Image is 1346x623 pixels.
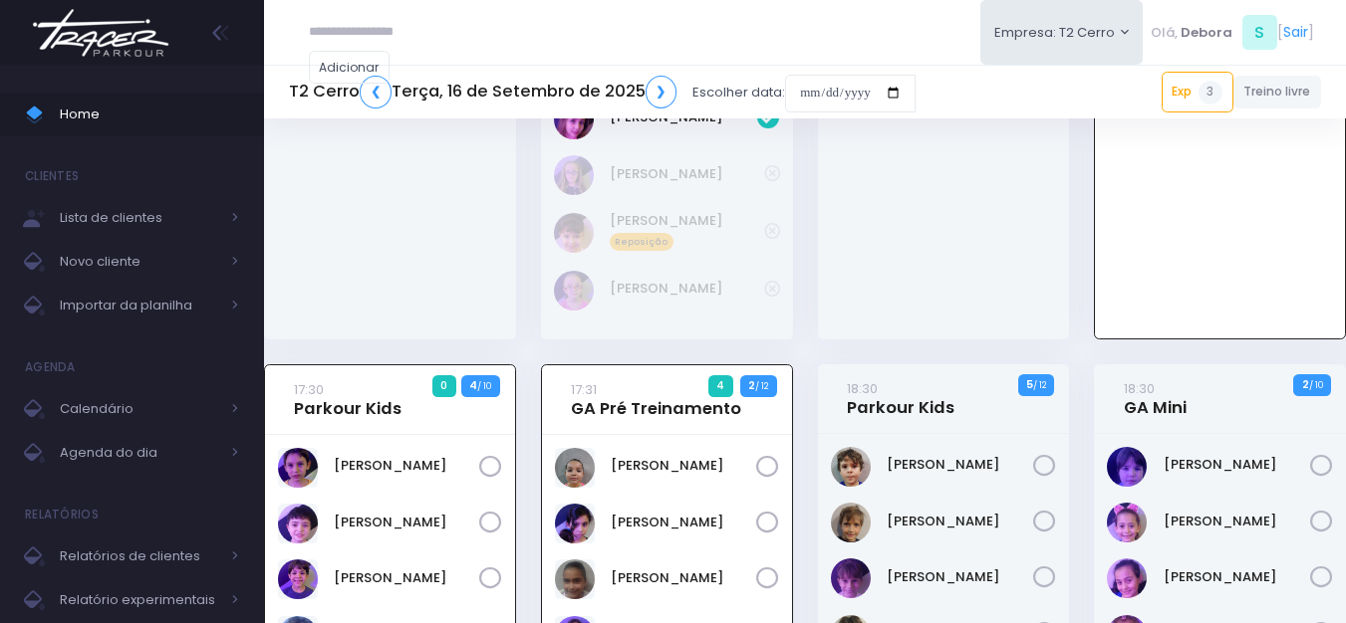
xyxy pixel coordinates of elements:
img: Júlia Rojas Silveira [1107,558,1147,598]
img: ARTHUR PARRINI [831,447,871,487]
img: Benício Schueler [831,503,871,542]
span: Agenda do dia [60,440,219,466]
a: [PERSON_NAME] [1164,455,1311,475]
small: 18:30 [847,379,878,398]
h4: Relatórios [25,495,99,534]
a: [PERSON_NAME] Reposição [610,211,764,251]
small: / 12 [755,380,768,392]
a: Adicionar [309,51,391,84]
img: Luciana Hurtado Torrez [555,559,595,599]
a: [PERSON_NAME] [887,455,1034,475]
a: [PERSON_NAME] [611,568,756,588]
a: [PERSON_NAME] [610,279,764,299]
a: Sair [1283,22,1308,43]
div: [ ] [1143,10,1321,55]
span: Debora [1181,23,1232,43]
img: Antonia marinho [555,504,595,543]
h4: Agenda [25,347,76,387]
span: Olá, [1151,23,1178,43]
img: Gabriela Arouca [554,155,594,195]
small: 18:30 [1124,379,1155,398]
img: Agatha Furuko [1107,447,1147,487]
a: [PERSON_NAME] [887,512,1034,531]
img: Joana rojas Silveira [1107,503,1147,542]
img: Olivia Mascarenhas [554,100,594,139]
a: Treino livre [1233,76,1322,108]
a: [PERSON_NAME] [334,456,479,476]
img: Bento Mascarenhas Lopes [278,448,318,488]
strong: 4 [469,377,477,393]
img: Isabella Arouca [554,271,594,311]
strong: 5 [1026,376,1033,392]
h5: T2 Cerro Terça, 16 de Setembro de 2025 [289,76,676,108]
small: 17:30 [294,380,324,399]
img: Caio Bivar [278,504,318,543]
span: Calendário [60,396,219,422]
span: Importar da planilha [60,293,219,318]
a: 18:30Parkour Kids [847,378,954,418]
a: [PERSON_NAME] [610,164,764,184]
a: [PERSON_NAME] [1164,567,1311,587]
span: 4 [708,375,733,397]
a: [PERSON_NAME] [334,568,479,588]
span: Relatório experimentais [60,587,219,613]
a: [PERSON_NAME] [334,513,479,532]
span: 0 [432,375,456,397]
a: ❯ [646,76,677,108]
strong: 2 [748,377,755,393]
img: Isabela Araújo Girotto [554,213,594,253]
small: / 10 [477,380,491,392]
small: / 10 [1309,379,1323,391]
div: Escolher data: [289,70,916,115]
span: S [1242,15,1277,50]
a: [PERSON_NAME] [611,513,756,532]
span: Reposição [610,233,673,251]
a: [PERSON_NAME] [887,567,1034,587]
span: 3 [1199,81,1222,104]
img: Dimitri Gael Gadotti [831,558,871,598]
strong: 2 [1302,376,1309,392]
span: Lista de clientes [60,205,219,231]
h4: Clientes [25,156,79,196]
a: [PERSON_NAME] [611,456,756,476]
a: 17:30Parkour Kids [294,379,402,419]
span: Home [60,102,239,127]
img: Leonardo Falco da Costa [278,559,318,599]
a: [PERSON_NAME] [1164,512,1311,531]
small: / 12 [1033,379,1046,391]
img: Andreza christianini martinez [555,448,595,488]
a: 17:31GA Pré Treinamento [571,379,741,419]
span: Novo cliente [60,249,219,275]
span: Relatórios de clientes [60,543,219,569]
a: Exp3 [1162,72,1233,111]
small: 17:31 [571,380,597,399]
a: 18:30GA Mini [1124,378,1187,418]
